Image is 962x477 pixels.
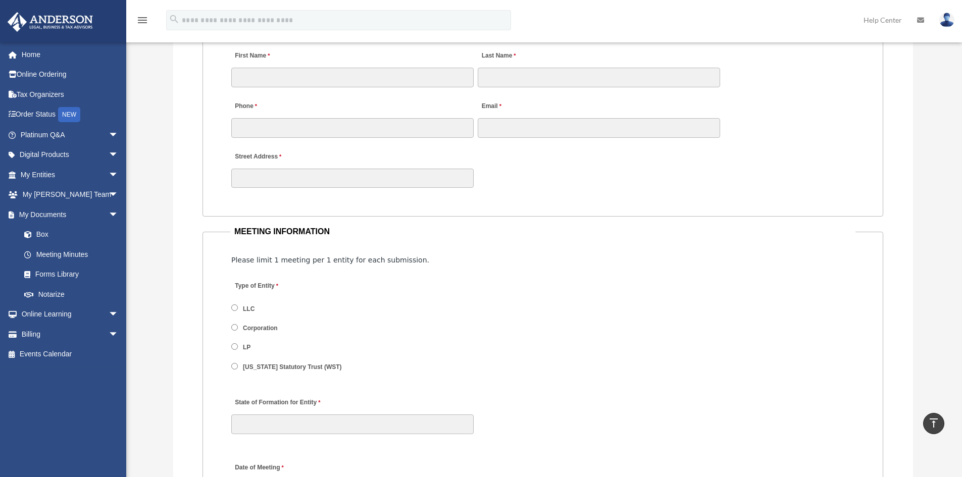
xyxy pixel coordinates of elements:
a: Billingarrow_drop_down [7,324,134,344]
span: arrow_drop_down [109,304,129,325]
a: Home [7,44,134,65]
img: Anderson Advisors Platinum Portal [5,12,96,32]
a: My [PERSON_NAME] Teamarrow_drop_down [7,185,134,205]
span: arrow_drop_down [109,324,129,345]
i: menu [136,14,148,26]
label: Last Name [478,49,518,63]
span: arrow_drop_down [109,185,129,205]
a: Events Calendar [7,344,134,364]
i: vertical_align_top [928,417,940,429]
a: Notarize [14,284,134,304]
span: arrow_drop_down [109,145,129,166]
label: LLC [240,304,259,313]
label: Street Address [231,150,327,164]
a: menu [136,18,148,26]
a: My Documentsarrow_drop_down [7,204,134,225]
label: First Name [231,49,272,63]
label: State of Formation for Entity [231,396,323,410]
a: Online Ordering [7,65,134,85]
a: Tax Organizers [7,84,134,104]
a: Platinum Q&Aarrow_drop_down [7,125,134,145]
label: [US_STATE] Statutory Trust (WST) [240,362,345,372]
a: Forms Library [14,264,134,285]
a: Online Learningarrow_drop_down [7,304,134,325]
a: Meeting Minutes [14,244,129,264]
label: Corporation [240,324,281,333]
label: Phone [231,100,260,114]
a: Box [14,225,134,245]
div: NEW [58,107,80,122]
label: Type of Entity [231,280,327,293]
a: vertical_align_top [923,413,944,434]
img: User Pic [939,13,954,27]
span: Please limit 1 meeting per 1 entity for each submission. [231,256,429,264]
a: Order StatusNEW [7,104,134,125]
a: Digital Productsarrow_drop_down [7,145,134,165]
i: search [169,14,180,25]
legend: MEETING INFORMATION [230,225,855,239]
span: arrow_drop_down [109,165,129,185]
label: Email [478,100,503,114]
label: Date of Meeting [231,461,327,475]
span: arrow_drop_down [109,125,129,145]
label: LP [240,343,255,352]
span: arrow_drop_down [109,204,129,225]
a: My Entitiesarrow_drop_down [7,165,134,185]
